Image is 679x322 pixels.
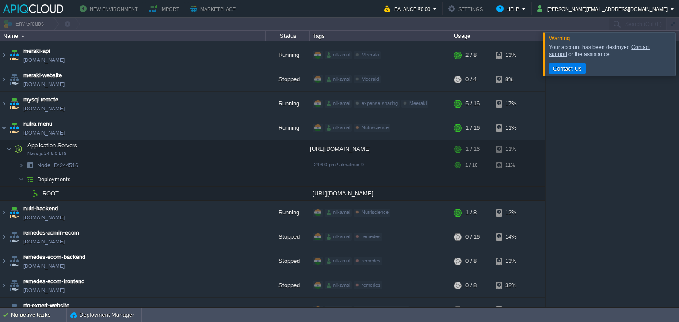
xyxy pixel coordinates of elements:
a: [DOMAIN_NAME] [23,80,65,89]
div: nilkamal [325,51,352,59]
div: 11% [496,158,525,172]
span: Vertex Auto Solutions [362,307,407,312]
span: 24.6.0-pm2-almalinux-9 [314,162,364,167]
span: Nutriscience [362,125,389,130]
span: Warning [549,35,570,41]
div: 13% [496,249,525,273]
img: AMDAwAAAACH5BAEAAAAALAAAAAABAAEAAAICRAEAOw== [8,43,20,67]
div: 0 / 8 [465,273,477,297]
img: AMDAwAAAACH5BAEAAAAALAAAAAABAAEAAAICRAEAOw== [0,273,8,297]
button: [PERSON_NAME][EMAIL_ADDRESS][DOMAIN_NAME] [537,4,670,14]
div: Running [266,92,310,116]
img: AMDAwAAAACH5BAEAAAAALAAAAAABAAEAAAICRAEAOw== [0,249,8,273]
a: ROOT [42,190,60,197]
div: 17% [496,92,525,116]
span: Meeraki [362,52,379,57]
img: AMDAwAAAACH5BAEAAAAALAAAAAABAAEAAAICRAEAOw== [0,92,8,116]
span: Nutriscience [362,210,389,215]
div: 0 / 8 [465,249,477,273]
div: Your account has been destroyed. for the assistance. [549,44,673,58]
div: 0 / 4 [465,298,477,322]
img: AMDAwAAAACH5BAEAAAAALAAAAAABAAEAAAICRAEAOw== [8,201,20,225]
span: Node.js 24.6.0 LTS [27,151,67,156]
div: nilkamal [325,306,352,314]
img: AMDAwAAAACH5BAEAAAAALAAAAAABAAEAAAICRAEAOw== [0,201,8,225]
div: 5 / 16 [465,92,480,116]
a: Node ID:244516 [36,161,80,169]
div: 1 / 16 [465,140,480,158]
img: AMDAwAAAACH5BAEAAAAALAAAAAABAAEAAAICRAEAOw== [8,225,20,249]
img: AMDAwAAAACH5BAEAAAAALAAAAAABAAEAAAICRAEAOw== [0,67,8,91]
span: remedes [362,282,381,288]
a: Application ServersNode.js 24.6.0 LTS [27,142,79,149]
img: AMDAwAAAACH5BAEAAAAALAAAAAABAAEAAAICRAEAOw== [24,172,36,186]
div: nilkamal [325,257,352,265]
img: AMDAwAAAACH5BAEAAAAALAAAAAABAAEAAAICRAEAOw== [12,140,24,158]
span: expense-sharing [362,101,398,106]
div: 12% [496,201,525,225]
div: 1 / 8 [465,201,477,225]
button: Help [496,4,522,14]
div: 2 / 8 [465,43,477,67]
img: AMDAwAAAACH5BAEAAAAALAAAAAABAAEAAAICRAEAOw== [0,298,8,322]
div: nilkamal [325,75,352,83]
a: [DOMAIN_NAME] [23,56,65,64]
div: 1 / 16 [465,158,477,172]
img: AMDAwAAAACH5BAEAAAAALAAAAAABAAEAAAICRAEAOw== [8,298,20,322]
a: Deployments [36,176,72,183]
span: 244516 [36,161,80,169]
div: 13% [496,43,525,67]
button: Contact Us [550,64,584,72]
div: Status [266,31,309,41]
img: AMDAwAAAACH5BAEAAAAALAAAAAABAAEAAAICRAEAOw== [19,158,24,172]
div: 32% [496,273,525,297]
a: nutra-menu [23,120,52,128]
img: AMDAwAAAACH5BAEAAAAALAAAAAABAAEAAAICRAEAOw== [0,43,8,67]
img: AMDAwAAAACH5BAEAAAAALAAAAAABAAEAAAICRAEAOw== [24,187,29,200]
img: AMDAwAAAACH5BAEAAAAALAAAAAABAAEAAAICRAEAOw== [8,249,20,273]
div: nilkamal [325,233,352,241]
button: Marketplace [190,4,238,14]
div: 0 / 4 [465,67,477,91]
button: Balance ₹0.00 [384,4,433,14]
img: AMDAwAAAACH5BAEAAAAALAAAAAABAAEAAAICRAEAOw== [0,116,8,140]
button: Settings [448,4,485,14]
img: AMDAwAAAACH5BAEAAAAALAAAAAABAAEAAAICRAEAOw== [19,172,24,186]
div: 8% [496,67,525,91]
div: Running [266,43,310,67]
div: Stopped [266,249,310,273]
span: Meeraki [409,101,427,106]
a: rto-expert-website [23,301,69,310]
div: 14% [496,225,525,249]
img: AMDAwAAAACH5BAEAAAAALAAAAAABAAEAAAICRAEAOw== [8,92,20,116]
img: AMDAwAAAACH5BAEAAAAALAAAAAABAAEAAAICRAEAOw== [8,67,20,91]
div: 1 / 16 [465,116,480,140]
a: meraki-website [23,71,62,80]
div: nilkamal [325,281,352,289]
span: Application Servers [27,142,79,149]
a: [DOMAIN_NAME] [23,237,65,246]
img: AMDAwAAAACH5BAEAAAAALAAAAAABAAEAAAICRAEAOw== [21,35,25,37]
a: nutri-backend [23,204,58,213]
img: AMDAwAAAACH5BAEAAAAALAAAAAABAAEAAAICRAEAOw== [29,187,42,200]
div: 11% [496,116,525,140]
a: meraki-api [23,47,50,56]
a: [DOMAIN_NAME] [23,286,65,295]
img: AMDAwAAAACH5BAEAAAAALAAAAAABAAEAAAICRAEAOw== [8,273,20,297]
a: [DOMAIN_NAME] [23,262,65,270]
span: remedes-ecom-backend [23,253,85,262]
span: remedes-admin-ecom [23,228,79,237]
a: [DOMAIN_NAME] [23,128,65,137]
a: mysql remote [23,95,58,104]
button: Deployment Manager [70,311,134,319]
span: Node ID: [37,162,60,168]
img: AMDAwAAAACH5BAEAAAAALAAAAAABAAEAAAICRAEAOw== [24,158,36,172]
a: remedes-ecom-frontend [23,277,84,286]
img: AMDAwAAAACH5BAEAAAAALAAAAAABAAEAAAICRAEAOw== [0,225,8,249]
